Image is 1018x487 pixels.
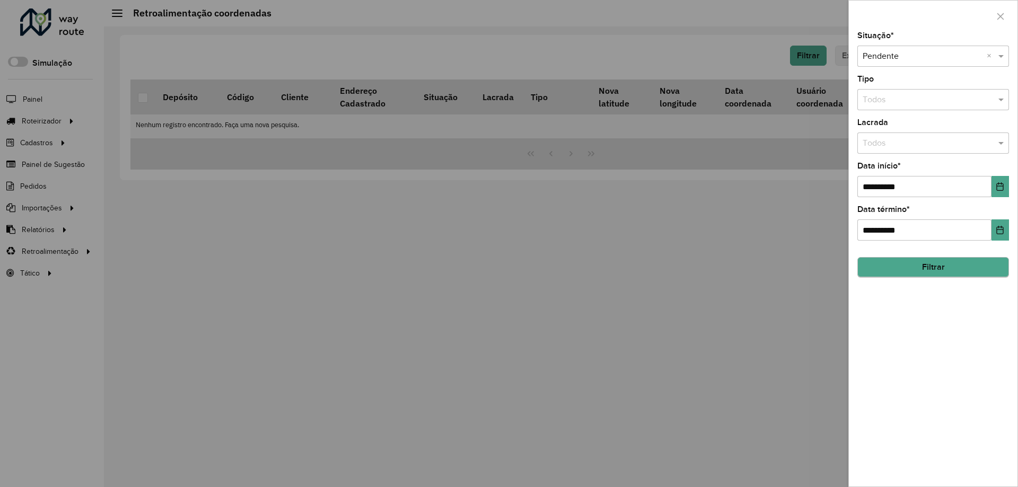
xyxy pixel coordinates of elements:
[857,203,910,216] label: Data término
[991,176,1009,197] button: Choose Date
[857,160,901,172] label: Data início
[991,219,1009,241] button: Choose Date
[857,73,874,85] label: Tipo
[857,29,894,42] label: Situação
[857,257,1009,277] button: Filtrar
[857,116,888,129] label: Lacrada
[987,50,996,63] span: Clear all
